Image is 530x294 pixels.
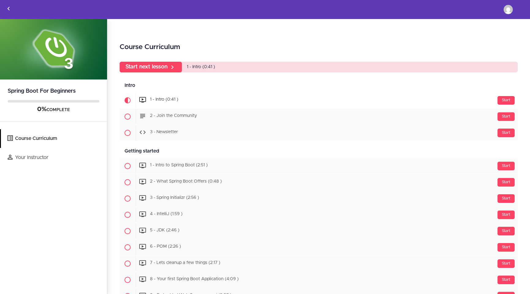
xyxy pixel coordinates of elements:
[497,129,515,137] div: Start
[497,259,515,268] div: Start
[1,129,107,148] a: Course Curriculum
[120,109,518,125] a: Start 2 - Join the Community
[120,92,518,108] a: Current item Start 1 - Intro (0:41 )
[150,245,181,249] span: 6 - POM (2:26 )
[497,276,515,284] div: Start
[37,106,47,112] span: 0%
[5,5,12,12] svg: Back to courses
[150,180,222,184] span: 2 - What Spring Boot Offers (0:48 )
[120,42,518,52] h2: Course Curriculum
[150,212,182,216] span: 4 - IntelliJ (1:59 )
[120,79,518,92] div: Intro
[150,114,197,118] span: 2 - Join the Community
[120,144,518,158] div: Getting started
[120,125,518,141] a: Start 3 - Newsletter
[120,174,518,190] a: Start 2 - What Spring Boot Offers (0:48 )
[150,163,208,168] span: 1 - Intro to Spring Boot (2:51 )
[150,261,220,265] span: 7 - Lets cleanup a few things (2:17 )
[120,223,518,239] a: Start 5 - JDK (2:46 )
[150,130,178,134] span: 3 - Newsletter
[497,112,515,121] div: Start
[497,227,515,235] div: Start
[8,106,99,114] div: COMPLETE
[150,98,178,102] span: 1 - Intro (0:41 )
[497,194,515,203] div: Start
[497,211,515,219] div: Start
[120,158,518,174] a: Start 1 - Intro to Spring Boot (2:51 )
[497,243,515,252] div: Start
[120,239,518,255] a: Start 6 - POM (2:26 )
[120,256,518,272] a: Start 7 - Lets cleanup a few things (2:17 )
[120,191,518,207] a: Start 3 - Spring Initializr (2:56 )
[0,0,17,19] a: Back to courses
[150,277,239,281] span: 8 - Your first Spring Boot Application (4:09 )
[187,65,215,69] span: 1 - Intro (0:41 )
[497,162,515,170] div: Start
[497,96,515,105] div: Start
[120,207,518,223] a: Start 4 - IntelliJ (1:59 )
[120,92,136,108] span: Current item
[150,196,199,200] span: 3 - Spring Initializr (2:56 )
[150,228,179,233] span: 5 - JDK (2:46 )
[120,62,182,72] a: Start next lesson
[120,272,518,288] a: Start 8 - Your first Spring Boot Application (4:09 )
[497,178,515,187] div: Start
[1,148,107,167] a: Your Instructor
[504,5,513,14] img: blessingajibero.ba@gmail.com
